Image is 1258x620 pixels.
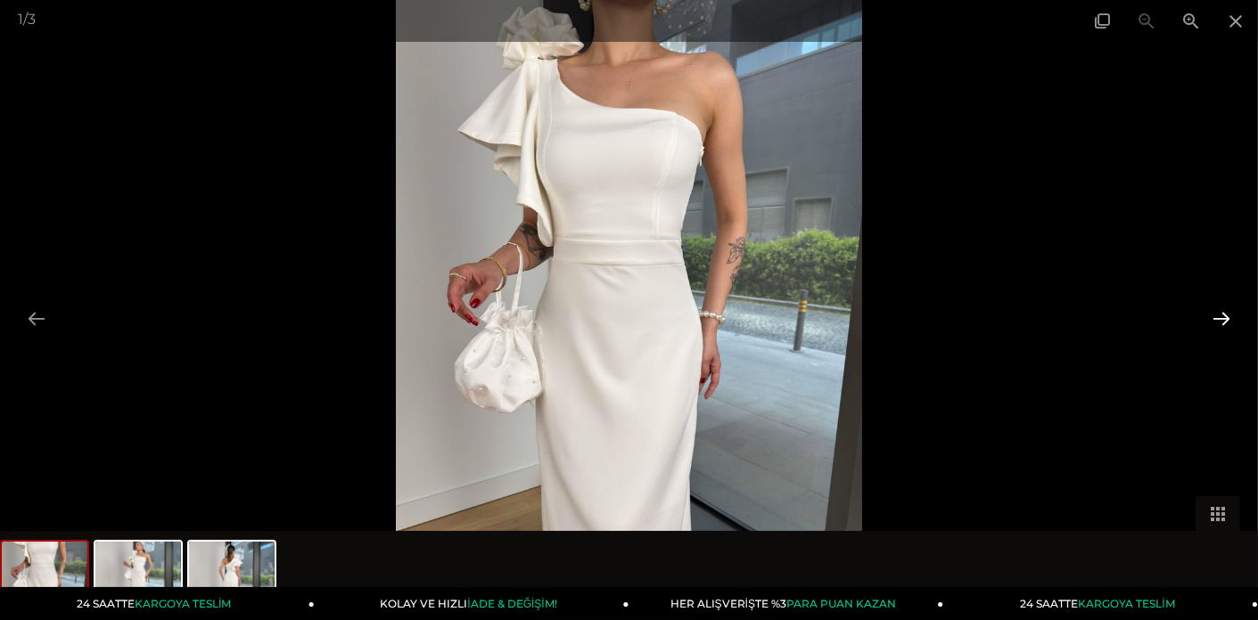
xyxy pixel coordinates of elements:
[135,597,231,610] span: KARGOYA TESLİM
[95,542,181,609] img: zendaya-elbise-24y518-03e849.jpg
[189,542,275,609] img: zendaya-elbise-24y518-4726ea.jpg
[1196,496,1240,531] button: Toggle thumbnails
[943,587,1258,620] a: 24 SAATTEKARGOYA TESLİM
[1078,597,1174,610] span: KARGOYA TESLİM
[786,597,896,610] span: PARA PUAN KAZAN
[28,11,36,28] span: 3
[467,597,556,610] span: İADE & DEĞİŞİM!
[315,587,629,620] a: KOLAY VE HIZLIİADE & DEĞİŞİM!
[629,587,944,620] a: HER ALIŞVERİŞTE %3PARA PUAN KAZAN
[2,542,87,609] img: zendaya-elbise-24y518-742dc7.jpg
[18,11,23,28] span: 1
